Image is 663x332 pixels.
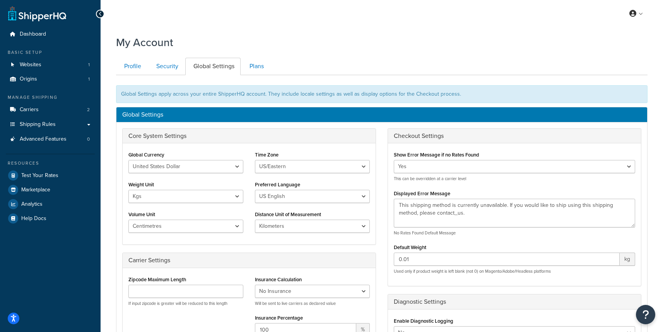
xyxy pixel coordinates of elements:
[20,76,37,83] span: Origins
[255,301,370,306] p: Will be sent to live carriers as declared value
[148,58,185,75] a: Security
[394,132,635,139] h3: Checkout Settings
[128,301,243,306] p: If input zipcode is greater will be reduced to this length
[6,103,95,117] a: Carriers 2
[20,136,67,143] span: Advanced Features
[394,268,635,274] p: Used only if product weight is left blank (not 0) on Magento/Adobe/Headless platforms
[128,257,370,264] h3: Carrier Settings
[128,152,164,158] label: Global Currency
[128,132,370,139] h3: Core System Settings
[128,182,154,188] label: Weight Unit
[128,277,186,282] label: Zipcode Maximum Length
[6,72,95,86] li: Origins
[6,72,95,86] a: Origins 1
[620,253,635,266] span: kg
[394,199,635,227] textarea: This shipping method is currently unavailable. If you would like to ship using this shipping meth...
[21,215,46,222] span: Help Docs
[21,201,43,208] span: Analytics
[394,152,479,158] label: Show Error Message if no Rates Found
[20,62,41,68] span: Websites
[6,183,95,197] a: Marketplace
[87,107,90,113] span: 2
[8,6,66,21] a: ShipperHQ Home
[636,305,655,324] button: Open Resource Center
[394,318,453,324] label: Enable Diagnostic Logging
[6,132,95,146] li: Advanced Features
[394,244,426,250] label: Default Weight
[255,315,303,321] label: Insurance Percentage
[20,121,56,128] span: Shipping Rules
[6,117,95,132] a: Shipping Rules
[394,298,635,305] h3: Diagnostic Settings
[185,58,241,75] a: Global Settings
[116,58,147,75] a: Profile
[6,103,95,117] li: Carriers
[6,27,95,41] a: Dashboard
[6,58,95,72] a: Websites 1
[128,212,155,217] label: Volume Unit
[6,160,95,167] div: Resources
[6,197,95,211] a: Analytics
[241,58,270,75] a: Plans
[122,111,641,118] h3: Global Settings
[6,58,95,72] li: Websites
[88,62,90,68] span: 1
[20,31,46,38] span: Dashboard
[116,35,173,50] h1: My Account
[20,107,39,113] span: Carriers
[6,132,95,146] a: Advanced Features 0
[116,85,648,103] div: Global Settings apply across your entire ShipperHQ account. They include locale settings as well ...
[6,94,95,101] div: Manage Shipping
[255,212,321,217] label: Distance Unit of Measurement
[21,172,58,179] span: Test Your Rates
[255,182,300,188] label: Preferred Language
[6,169,95,182] a: Test Your Rates
[255,277,302,282] label: Insurance Calculation
[394,191,450,196] label: Displayed Error Message
[255,152,279,158] label: Time Zone
[394,230,635,236] p: No Rates Found Default Message
[21,187,50,193] span: Marketplace
[6,49,95,56] div: Basic Setup
[87,136,90,143] span: 0
[6,212,95,225] a: Help Docs
[88,76,90,83] span: 1
[394,176,635,182] p: This can be overridden at a carrier level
